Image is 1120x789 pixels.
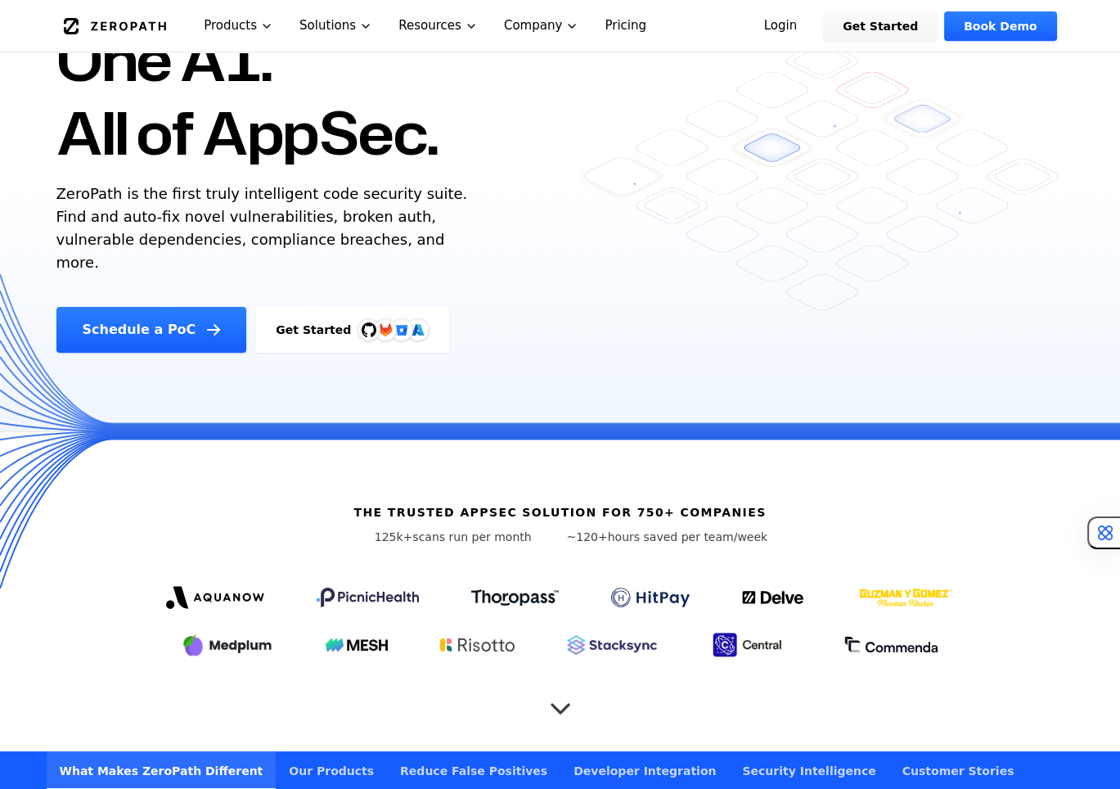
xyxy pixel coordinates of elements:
[375,530,413,543] span: 125k+
[353,529,554,545] p: scans run per month
[326,638,388,651] img: Mesh
[56,307,247,353] a: Schedule a PoC
[544,684,577,717] button: Scroll to next section
[857,578,954,617] img: GYG
[823,11,938,41] a: Get Started
[567,529,768,545] p: hours saved per team/week
[182,632,273,658] img: Medplum
[393,321,411,339] svg: Bitbucket
[744,11,817,41] a: Login
[412,323,425,336] img: Azure
[369,313,402,346] img: GitLab
[56,22,439,169] h1: One AI. All of AppSec.
[567,530,608,543] span: ~120+
[567,635,657,655] img: Stacksync
[353,504,766,521] h6: The trusted AppSec solution for 750+ companies
[362,322,376,337] img: GitHub
[471,589,559,606] img: Thoropass
[709,630,791,660] img: Central
[56,183,475,274] p: ZeroPath is the first truly intelligent code security suite. Find and auto-fix novel vulnerabilit...
[256,307,449,353] a: Get StartedGitHubGitLabAzure
[944,11,1056,41] a: Book Demo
